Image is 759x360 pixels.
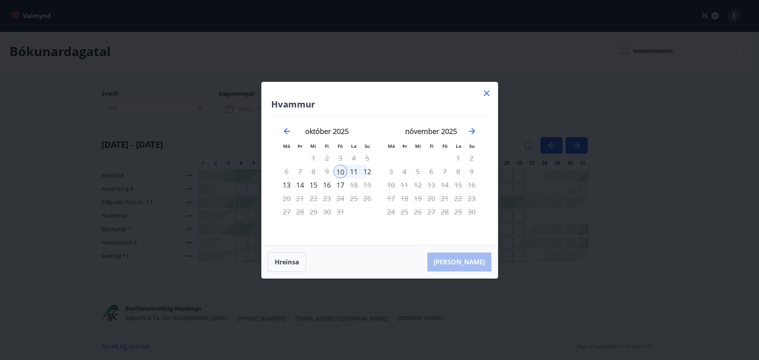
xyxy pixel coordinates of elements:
td: Not available. miðvikudagur, 22. október 2025 [307,192,320,205]
small: Má [283,143,290,149]
td: Not available. laugardagur, 25. október 2025 [347,192,361,205]
button: Hreinsa [268,252,306,272]
td: Not available. laugardagur, 8. nóvember 2025 [451,165,465,178]
td: Not available. mánudagur, 10. nóvember 2025 [384,178,398,192]
td: Not available. miðvikudagur, 1. október 2025 [307,151,320,165]
strong: nóvember 2025 [405,126,457,136]
td: Not available. laugardagur, 22. nóvember 2025 [451,192,465,205]
td: Choose laugardagur, 11. október 2025 as your check-out date. It’s available. [347,165,361,178]
td: Not available. sunnudagur, 30. nóvember 2025 [465,205,478,219]
td: Not available. fimmtudagur, 20. nóvember 2025 [425,192,438,205]
td: Not available. föstudagur, 7. nóvember 2025 [438,165,451,178]
div: Aðeins útritun í boði [334,178,347,192]
small: Su [364,143,370,149]
div: 13 [280,178,293,192]
td: Choose mánudagur, 13. október 2025 as your check-out date. It’s available. [280,178,293,192]
td: Not available. miðvikudagur, 12. nóvember 2025 [411,178,425,192]
td: Choose sunnudagur, 12. október 2025 as your check-out date. It’s available. [361,165,374,178]
td: Not available. mánudagur, 17. nóvember 2025 [384,192,398,205]
td: Not available. miðvikudagur, 19. nóvember 2025 [411,192,425,205]
small: Fö [442,143,447,149]
td: Not available. fimmtudagur, 6. nóvember 2025 [425,165,438,178]
td: Not available. mánudagur, 3. nóvember 2025 [384,165,398,178]
small: Fö [338,143,343,149]
td: Not available. mánudagur, 20. október 2025 [280,192,293,205]
div: 14 [293,178,307,192]
td: Not available. miðvikudagur, 26. nóvember 2025 [411,205,425,219]
td: Not available. þriðjudagur, 7. október 2025 [293,165,307,178]
td: Not available. mánudagur, 24. nóvember 2025 [384,205,398,219]
td: Not available. fimmtudagur, 9. október 2025 [320,165,334,178]
strong: október 2025 [305,126,349,136]
div: 12 [361,165,374,178]
small: La [351,143,357,149]
div: 16 [320,178,334,192]
small: Þr [298,143,302,149]
td: Not available. föstudagur, 14. nóvember 2025 [438,178,451,192]
small: Fi [430,143,434,149]
td: Not available. þriðjudagur, 28. október 2025 [293,205,307,219]
div: 10 [334,165,347,178]
td: Choose þriðjudagur, 14. október 2025 as your check-out date. It’s available. [293,178,307,192]
td: Choose föstudagur, 17. október 2025 as your check-out date. It’s available. [334,178,347,192]
small: Su [469,143,475,149]
div: Move backward to switch to the previous month. [282,126,292,136]
td: Not available. sunnudagur, 16. nóvember 2025 [465,178,478,192]
td: Not available. miðvikudagur, 29. október 2025 [307,205,320,219]
td: Not available. föstudagur, 28. nóvember 2025 [438,205,451,219]
td: Not available. fimmtudagur, 23. október 2025 [320,192,334,205]
td: Not available. laugardagur, 18. október 2025 [347,178,361,192]
td: Not available. fimmtudagur, 2. október 2025 [320,151,334,165]
small: La [456,143,461,149]
td: Not available. sunnudagur, 2. nóvember 2025 [465,151,478,165]
td: Not available. sunnudagur, 5. október 2025 [361,151,374,165]
small: Má [388,143,395,149]
td: Not available. mánudagur, 27. október 2025 [280,205,293,219]
td: Not available. þriðjudagur, 21. október 2025 [293,192,307,205]
td: Not available. þriðjudagur, 4. nóvember 2025 [398,165,411,178]
td: Not available. þriðjudagur, 18. nóvember 2025 [398,192,411,205]
div: 15 [307,178,320,192]
div: Aðeins útritun í boði [465,205,478,219]
td: Not available. miðvikudagur, 8. október 2025 [307,165,320,178]
small: Fi [325,143,329,149]
small: Mi [415,143,421,149]
div: Aðeins útritun í boði [334,192,347,205]
small: Þr [402,143,407,149]
td: Not available. fimmtudagur, 27. nóvember 2025 [425,205,438,219]
td: Not available. mánudagur, 6. október 2025 [280,165,293,178]
td: Not available. sunnudagur, 9. nóvember 2025 [465,165,478,178]
td: Not available. föstudagur, 24. október 2025 [334,192,347,205]
td: Not available. sunnudagur, 23. nóvember 2025 [465,192,478,205]
div: 11 [347,165,361,178]
td: Not available. laugardagur, 15. nóvember 2025 [451,178,465,192]
td: Not available. þriðjudagur, 25. nóvember 2025 [398,205,411,219]
td: Selected as start date. föstudagur, 10. október 2025 [334,165,347,178]
td: Not available. miðvikudagur, 5. nóvember 2025 [411,165,425,178]
div: Calendar [271,117,488,236]
td: Not available. fimmtudagur, 13. nóvember 2025 [425,178,438,192]
td: Not available. laugardagur, 4. október 2025 [347,151,361,165]
div: Aðeins útritun í boði [334,151,347,165]
td: Not available. föstudagur, 21. nóvember 2025 [438,192,451,205]
h4: Hvammur [271,98,488,110]
td: Not available. fimmtudagur, 30. október 2025 [320,205,334,219]
div: Move forward to switch to the next month. [467,126,477,136]
td: Not available. föstudagur, 3. október 2025 [334,151,347,165]
small: Mi [310,143,316,149]
td: Not available. þriðjudagur, 11. nóvember 2025 [398,178,411,192]
td: Not available. laugardagur, 29. nóvember 2025 [451,205,465,219]
td: Not available. föstudagur, 31. október 2025 [334,205,347,219]
td: Not available. sunnudagur, 26. október 2025 [361,192,374,205]
td: Choose miðvikudagur, 15. október 2025 as your check-out date. It’s available. [307,178,320,192]
td: Not available. laugardagur, 1. nóvember 2025 [451,151,465,165]
td: Not available. sunnudagur, 19. október 2025 [361,178,374,192]
td: Choose fimmtudagur, 16. október 2025 as your check-out date. It’s available. [320,178,334,192]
